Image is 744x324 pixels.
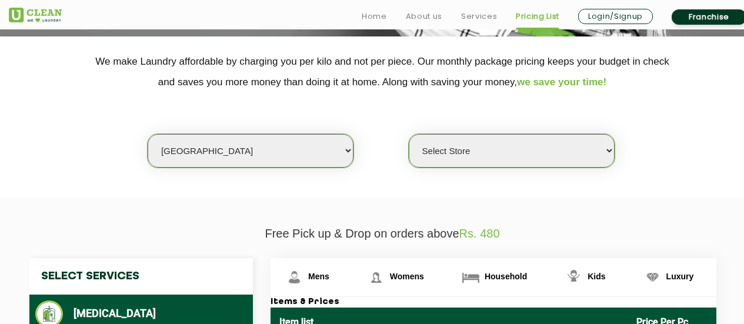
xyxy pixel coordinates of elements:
[308,272,329,281] span: Mens
[459,227,500,240] span: Rs. 480
[517,76,606,88] span: we save your time!
[406,9,442,24] a: About us
[461,9,497,24] a: Services
[362,9,387,24] a: Home
[271,297,716,308] h3: Items & Prices
[578,9,653,24] a: Login/Signup
[563,267,584,288] img: Kids
[284,267,305,288] img: Mens
[29,258,253,295] h4: Select Services
[588,272,605,281] span: Kids
[390,272,424,281] span: Womens
[642,267,663,288] img: Luxury
[485,272,527,281] span: Household
[516,9,559,24] a: Pricing List
[666,272,694,281] span: Luxury
[461,267,481,288] img: Household
[366,267,386,288] img: Womens
[9,8,62,22] img: UClean Laundry and Dry Cleaning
